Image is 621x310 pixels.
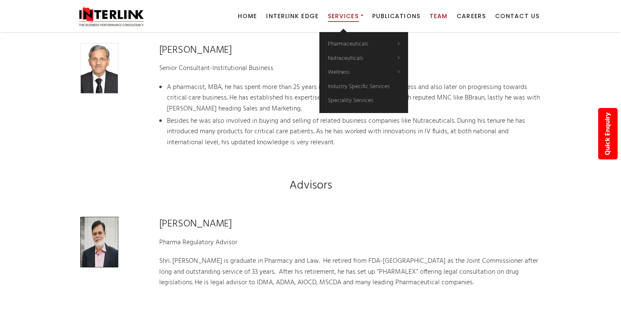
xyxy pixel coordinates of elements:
[238,12,257,20] span: Home
[167,82,541,115] li: A pharmacist, MBA, he has spent more than 25 years in IV & Specialty IV fluids business and also ...
[328,54,363,63] span: Nutraceuticals
[159,256,541,288] p: Shri. [PERSON_NAME] is graduate in Pharmacy and Law. He retired from FDA-[GEOGRAPHIC_DATA] as the...
[159,237,541,248] p: Pharma Regulatory Advisor
[328,82,390,92] span: Industry Specific Services
[159,63,541,74] p: Senior Consultant-Institutional Business
[495,12,539,20] span: Contact Us
[159,43,541,57] h4: [PERSON_NAME]
[598,108,618,159] a: Quick Enquiry
[328,67,350,77] span: Wellness
[328,12,359,20] span: Services
[319,51,408,66] a: Nutraceuticals
[328,39,368,49] span: Pharmaceuticals
[457,12,486,20] span: Careers
[80,43,118,94] img: sanjay
[159,217,541,231] h4: [PERSON_NAME]
[430,12,447,20] span: Team
[319,94,408,108] a: Speciality Services
[372,12,420,20] span: Publications
[319,65,408,80] a: Wellness
[167,116,541,148] li: Besides he was also involved in buying and selling of related business companies like Nutraceutic...
[328,96,373,105] span: Speciality Services
[319,80,408,94] a: Industry Specific Services
[319,37,408,51] a: Pharmaceuticals
[74,5,149,27] img: Interlink Consultancy
[80,178,541,194] h3: Advisors
[80,217,118,267] img: deshpande
[266,12,318,20] span: Interlink Edge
